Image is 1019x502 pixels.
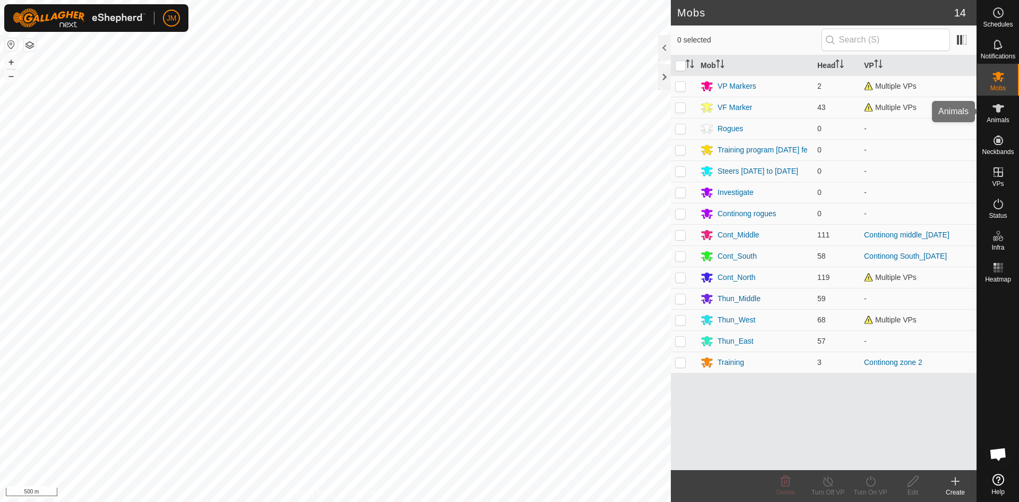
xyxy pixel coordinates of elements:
div: Turn Off VP [807,488,849,497]
a: Help [977,470,1019,499]
div: Training [718,357,744,368]
span: Status [989,212,1007,219]
span: Infra [991,244,1004,251]
span: 59 [817,294,826,303]
div: Continong rogues [718,208,776,219]
span: Schedules [983,21,1013,28]
span: Notifications [981,53,1015,59]
img: Gallagher Logo [13,8,145,28]
h2: Mobs [677,6,954,19]
div: Open chat [982,438,1014,470]
span: Mobs [990,85,1006,91]
th: Head [813,55,860,76]
div: VP Markers [718,81,756,92]
span: Neckbands [982,149,1014,155]
td: - [860,330,977,352]
div: Steers [DATE] to [DATE] [718,166,798,177]
div: Cont_South [718,251,757,262]
div: Create [934,488,977,497]
span: 0 [817,209,822,218]
span: 2 [817,82,822,90]
span: VPs [992,181,1004,187]
td: - [860,182,977,203]
a: Continong South_[DATE] [864,252,947,260]
td: - [860,203,977,224]
button: – [5,70,18,82]
th: Mob [696,55,813,76]
div: Investigate [718,187,754,198]
p-sorticon: Activate to sort [835,61,844,70]
span: 58 [817,252,826,260]
span: 68 [817,316,826,324]
span: 0 selected [677,35,822,46]
td: - [860,160,977,182]
span: 0 [817,188,822,197]
span: Help [991,489,1005,495]
span: Multiple VPs [864,103,917,112]
span: 43 [817,103,826,112]
span: Animals [987,117,1009,123]
td: - [860,288,977,309]
span: 14 [954,5,966,21]
button: Reset Map [5,38,18,51]
div: Cont_North [718,272,756,283]
a: Contact Us [346,488,377,498]
span: 57 [817,337,826,345]
span: Multiple VPs [864,273,917,282]
div: Thun_Middle [718,293,761,304]
td: - [860,139,977,160]
span: 0 [817,146,822,154]
span: 3 [817,358,822,367]
span: Heatmap [985,276,1011,283]
p-sorticon: Activate to sort [874,61,883,70]
button: + [5,56,18,69]
button: Map Layers [23,39,36,52]
a: Continong middle_[DATE] [864,231,949,239]
div: Rogues [718,123,743,134]
span: 0 [817,124,822,133]
div: Training program [DATE] fe [718,144,808,156]
th: VP [860,55,977,76]
input: Search (S) [822,29,950,51]
span: Multiple VPs [864,316,917,324]
span: Multiple VPs [864,82,917,90]
div: Cont_Middle [718,229,759,241]
div: VF Marker [718,102,752,113]
span: Delete [776,489,795,496]
div: Thun_East [718,336,754,347]
span: 119 [817,273,830,282]
span: 0 [817,167,822,175]
span: JM [167,13,177,24]
div: Turn On VP [849,488,892,497]
td: - [860,118,977,139]
a: Privacy Policy [293,488,333,498]
div: Thun_West [718,314,755,326]
p-sorticon: Activate to sort [686,61,694,70]
p-sorticon: Activate to sort [716,61,724,70]
div: Edit [892,488,934,497]
a: Continong zone 2 [864,358,922,367]
span: 111 [817,231,830,239]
